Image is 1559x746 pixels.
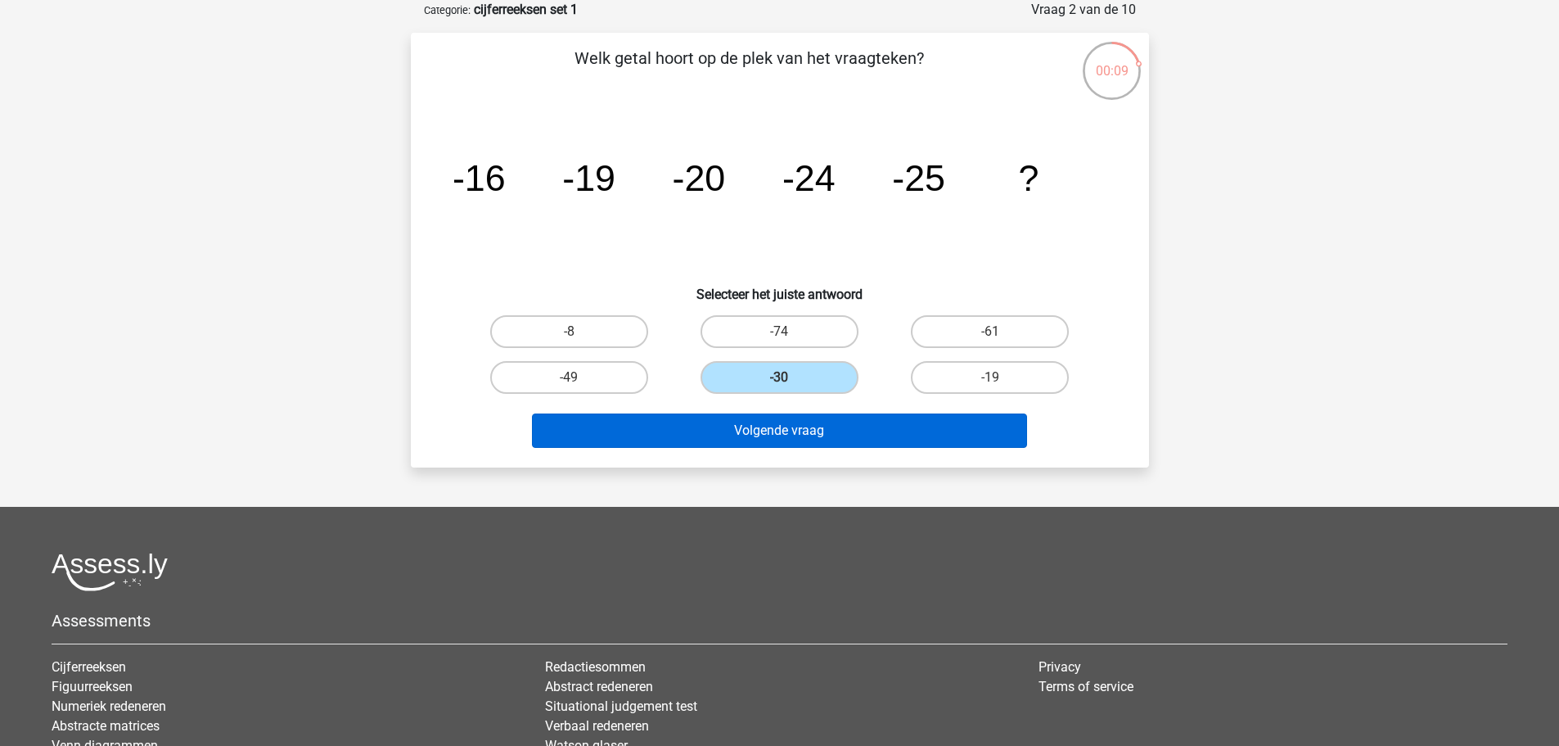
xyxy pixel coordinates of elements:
[474,2,578,17] strong: cijferreeksen set 1
[701,361,858,394] label: -30
[545,659,646,675] a: Redactiesommen
[545,679,653,694] a: Abstract redeneren
[545,699,697,714] a: Situational judgement test
[437,46,1061,95] p: Welk getal hoort op de plek van het vraagteken?
[490,315,648,348] label: -8
[562,157,615,198] tspan: -19
[782,157,835,198] tspan: -24
[672,157,725,198] tspan: -20
[424,4,471,16] small: Categorie:
[911,315,1069,348] label: -61
[892,157,945,198] tspan: -25
[1081,40,1142,81] div: 00:09
[490,361,648,394] label: -49
[437,274,1123,302] h6: Selecteer het juiste antwoord
[1039,659,1081,675] a: Privacy
[52,659,126,675] a: Cijferreeksen
[52,699,166,714] a: Numeriek redeneren
[52,679,133,694] a: Figuurreeksen
[701,315,858,348] label: -74
[1018,157,1039,198] tspan: ?
[52,553,168,591] img: Assessly logo
[1039,679,1133,694] a: Terms of service
[532,414,1027,448] button: Volgende vraag
[452,157,505,198] tspan: -16
[545,718,649,734] a: Verbaal redeneren
[52,718,160,734] a: Abstracte matrices
[52,611,1507,631] h5: Assessments
[911,361,1069,394] label: -19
